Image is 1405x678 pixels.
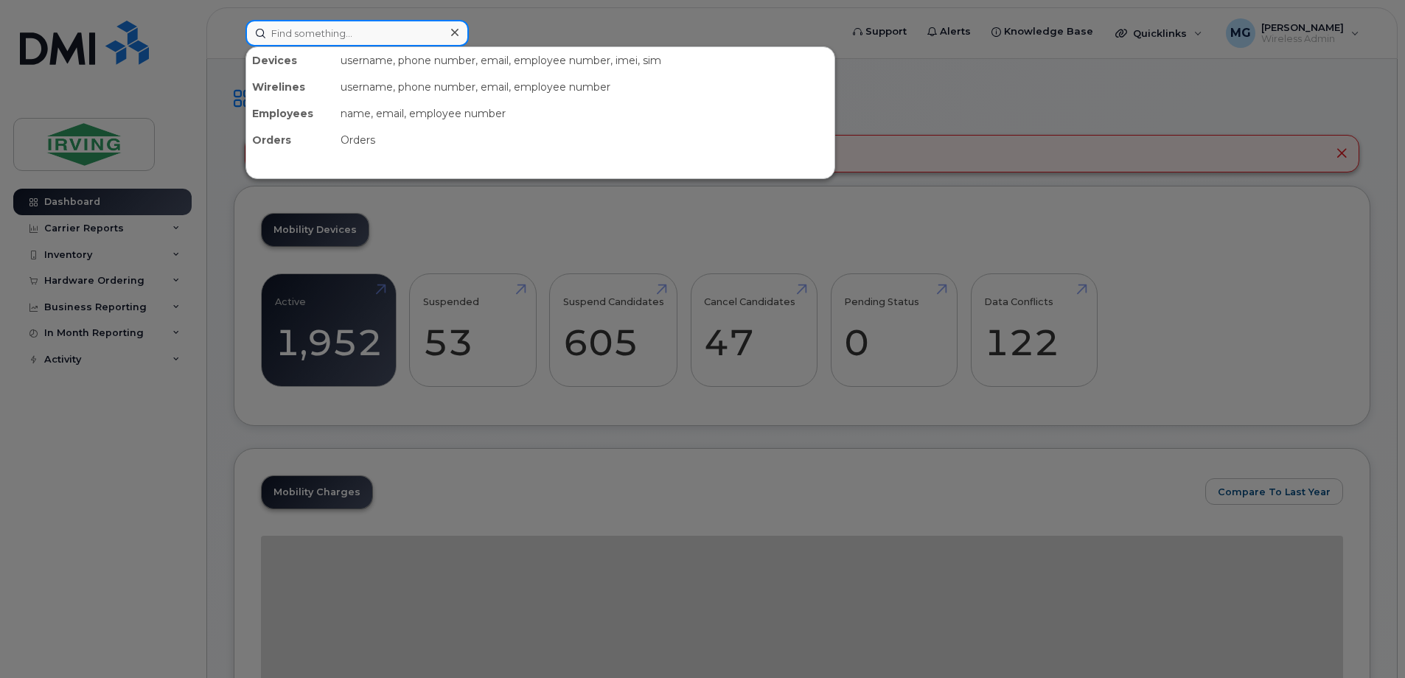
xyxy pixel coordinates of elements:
[246,74,335,100] div: Wirelines
[246,127,335,153] div: Orders
[246,47,335,74] div: Devices
[335,47,834,74] div: username, phone number, email, employee number, imei, sim
[335,127,834,153] div: Orders
[335,100,834,127] div: name, email, employee number
[335,74,834,100] div: username, phone number, email, employee number
[246,100,335,127] div: Employees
